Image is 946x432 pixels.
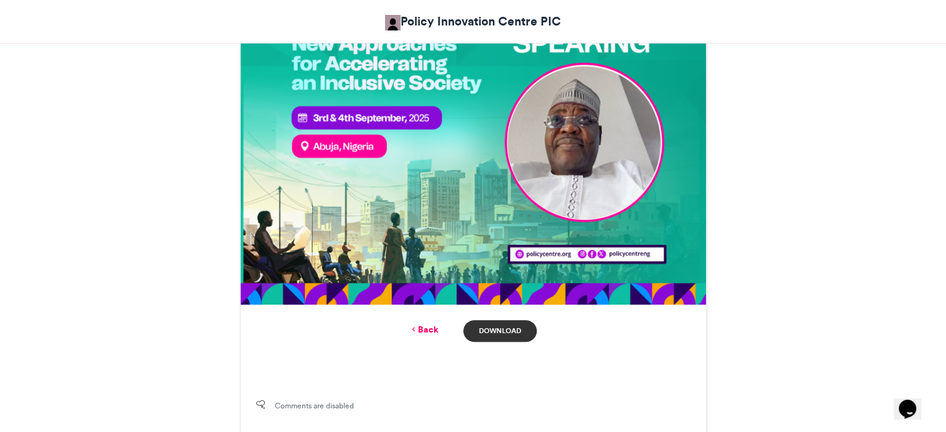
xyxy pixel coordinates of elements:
a: Download [463,320,536,342]
iframe: chat widget [894,382,934,420]
img: Policy Innovation Centre PIC [385,15,401,30]
span: Comments are disabled [275,400,354,411]
a: Policy Innovation Centre PIC [385,12,561,30]
a: Back [409,323,438,336]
